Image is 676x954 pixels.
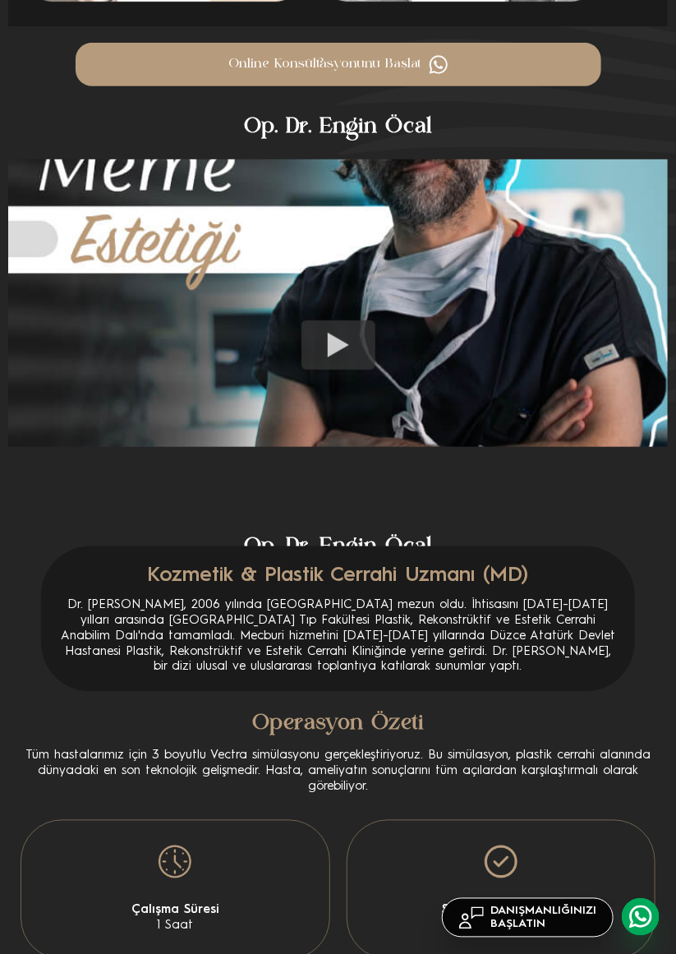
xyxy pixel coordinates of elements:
[442,898,614,938] a: DANIŞMANLIĞINIZIBAŞLATIN
[57,597,619,675] p: Dr. [PERSON_NAME], 2006 yılında [GEOGRAPHIC_DATA] mezun oldu. İhtisasını [DATE]-[DATE] yılları ar...
[8,159,668,447] img: enginocal_kapak_TR.jpg
[485,846,517,878] img: summary_2.png
[21,903,329,919] span: Çalışma Süresi
[8,708,668,740] h2: Operasyon Özeti
[76,43,601,86] a: Online Konsültasyonunu Başlat
[430,55,448,74] img: whatsapp.png
[347,903,655,919] span: Sonuçların Kalıcılığı
[57,563,619,589] h4: Kozmetik & Plastik Cerrahi Uzmanı (MD)
[347,919,655,934] span: Daimi
[8,111,668,143] h4: Op. Dr. Engin Öcal
[8,531,668,563] h4: Op. Dr. Engin Öcal
[21,919,329,934] span: 1 Saat
[8,749,668,795] p: Tüm hastalarımız için 3 boyutlu Vectra simülasyonu gerçekleştiriyoruz. Bu simülasyon, plastik cer...
[159,846,191,878] img: summary_1.png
